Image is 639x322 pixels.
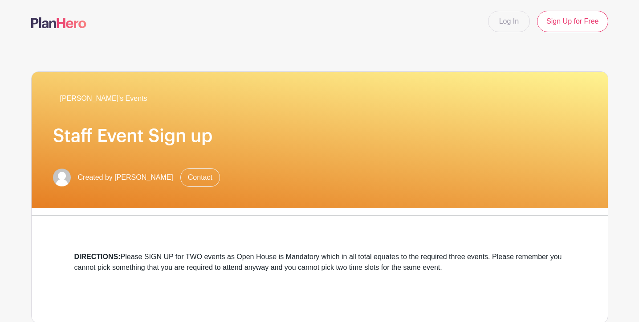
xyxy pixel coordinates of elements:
img: logo-507f7623f17ff9eddc593b1ce0a138ce2505c220e1c5a4e2b4648c50719b7d32.svg [31,17,86,28]
a: Log In [488,11,530,32]
img: default-ce2991bfa6775e67f084385cd625a349d9dcbb7a52a09fb2fda1e96e2d18dcdb.png [53,169,71,186]
h1: Staff Event Sign up [53,125,586,147]
a: Contact [180,168,220,187]
div: Please SIGN UP for TWO events as Open House is Mandatory which in all total equates to the requir... [74,252,565,273]
strong: DIRECTIONS: [74,253,121,260]
a: Sign Up for Free [537,11,608,32]
span: [PERSON_NAME]'s Events [60,93,147,104]
span: Created by [PERSON_NAME] [78,172,173,183]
